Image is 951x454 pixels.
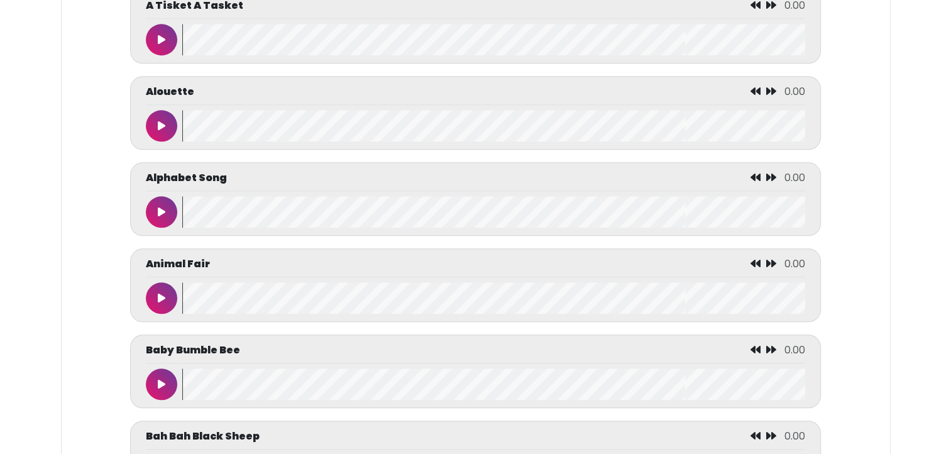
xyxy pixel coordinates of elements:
[146,257,210,272] p: Animal Fair
[146,429,260,444] p: Bah Bah Black Sheep
[784,84,805,99] span: 0.00
[784,257,805,271] span: 0.00
[146,170,227,185] p: Alphabet Song
[146,84,194,99] p: Alouette
[784,429,805,443] span: 0.00
[784,170,805,185] span: 0.00
[784,343,805,357] span: 0.00
[146,343,240,358] p: Baby Bumble Bee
